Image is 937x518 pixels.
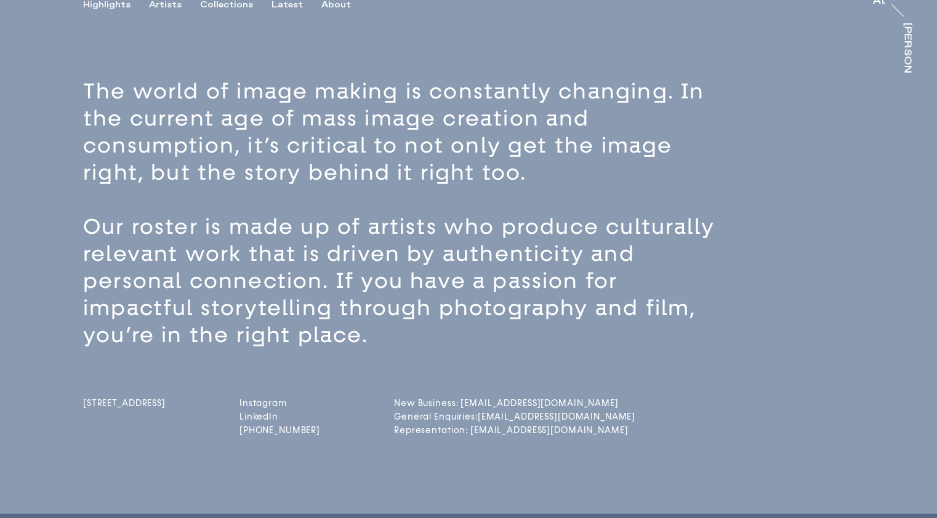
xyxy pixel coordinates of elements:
a: Representation: [EMAIL_ADDRESS][DOMAIN_NAME] [394,425,491,436]
p: The world of image making is constantly changing. In the current age of mass image creation and c... [83,78,734,186]
a: [PHONE_NUMBER] [239,425,320,436]
a: [PERSON_NAME] [900,23,912,73]
a: New Business: [EMAIL_ADDRESS][DOMAIN_NAME] [394,398,491,408]
p: Our roster is made up of artists who produce culturally relevant work that is driven by authentic... [83,213,734,349]
span: [STREET_ADDRESS] [83,398,166,408]
a: Instagram [239,398,320,408]
div: [PERSON_NAME] [903,23,912,118]
a: General Enquiries:[EMAIL_ADDRESS][DOMAIN_NAME] [394,412,491,422]
a: [STREET_ADDRESS] [83,398,166,439]
a: LinkedIn [239,412,320,422]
